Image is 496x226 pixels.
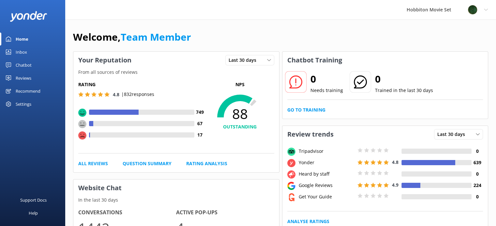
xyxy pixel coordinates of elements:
p: Trained in the last 30 days [375,87,433,94]
h4: 0 [472,193,483,200]
div: Get Your Guide [297,193,356,200]
h3: Website Chat [73,179,279,196]
h5: Rating [78,81,206,88]
h4: OUTSTANDING [206,123,274,130]
img: yonder-white-logo.png [10,11,47,22]
img: 34-1625720359.png [468,5,477,15]
h2: 0 [375,71,433,87]
h4: Conversations [78,208,176,217]
span: 4.9 [392,182,398,188]
h1: Welcome, [73,29,191,45]
h4: 67 [194,120,206,127]
div: Recommend [16,85,40,98]
p: From all sources of reviews [73,69,279,76]
div: Settings [16,98,31,111]
div: Yonder [297,159,356,166]
a: All Reviews [78,160,108,167]
h3: Review trends [282,126,338,143]
h3: Chatbot Training [282,52,347,69]
div: Reviews [16,72,31,85]
div: Heard by staff [297,170,356,178]
div: Tripadvisor [297,148,356,155]
div: Chatbot [16,59,32,72]
p: NPS [206,81,274,88]
a: Question Summary [123,160,172,167]
div: Help [29,206,38,219]
p: In the last 30 days [73,196,279,204]
a: Go to Training [287,106,325,113]
a: Team Member [121,30,191,44]
h4: 224 [472,182,483,189]
span: Last 30 days [437,131,469,138]
a: Rating Analysis [186,160,227,167]
span: 88 [206,106,274,122]
h2: 0 [310,71,343,87]
h4: 17 [194,131,206,139]
h4: 0 [472,170,483,178]
h4: 639 [472,159,483,166]
p: Needs training [310,87,343,94]
div: Home [16,33,28,46]
h4: 749 [194,109,206,116]
div: Inbox [16,46,27,59]
div: Support Docs [20,193,47,206]
h3: Your Reputation [73,52,136,69]
h4: Active Pop-ups [176,208,274,217]
span: 4.8 [392,159,398,165]
h4: 0 [472,148,483,155]
a: Analyse Ratings [287,218,329,225]
span: Last 30 days [229,57,260,64]
div: Google Reviews [297,182,356,189]
p: | 832 responses [121,91,154,98]
span: 4.8 [113,91,119,98]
